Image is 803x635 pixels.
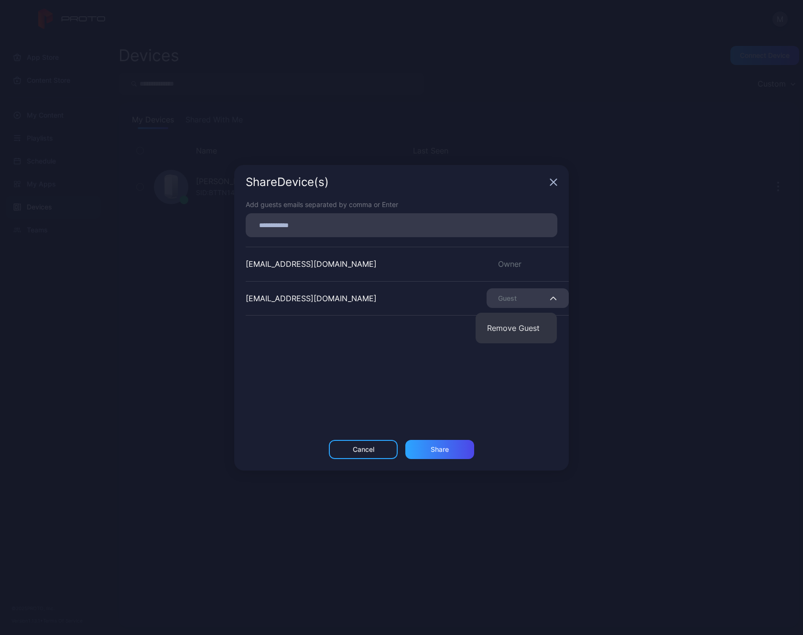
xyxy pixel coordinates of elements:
[431,446,449,453] div: Share
[246,258,377,270] div: [EMAIL_ADDRESS][DOMAIN_NAME]
[246,199,557,209] div: Add guests emails separated by comma or Enter
[487,288,569,308] button: Guest
[246,293,377,304] div: [EMAIL_ADDRESS][DOMAIN_NAME]
[476,313,557,343] button: Remove Guest
[487,258,569,270] div: Owner
[353,446,374,453] div: Cancel
[246,176,546,188] div: Share Device (s)
[405,440,474,459] button: Share
[329,440,398,459] button: Cancel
